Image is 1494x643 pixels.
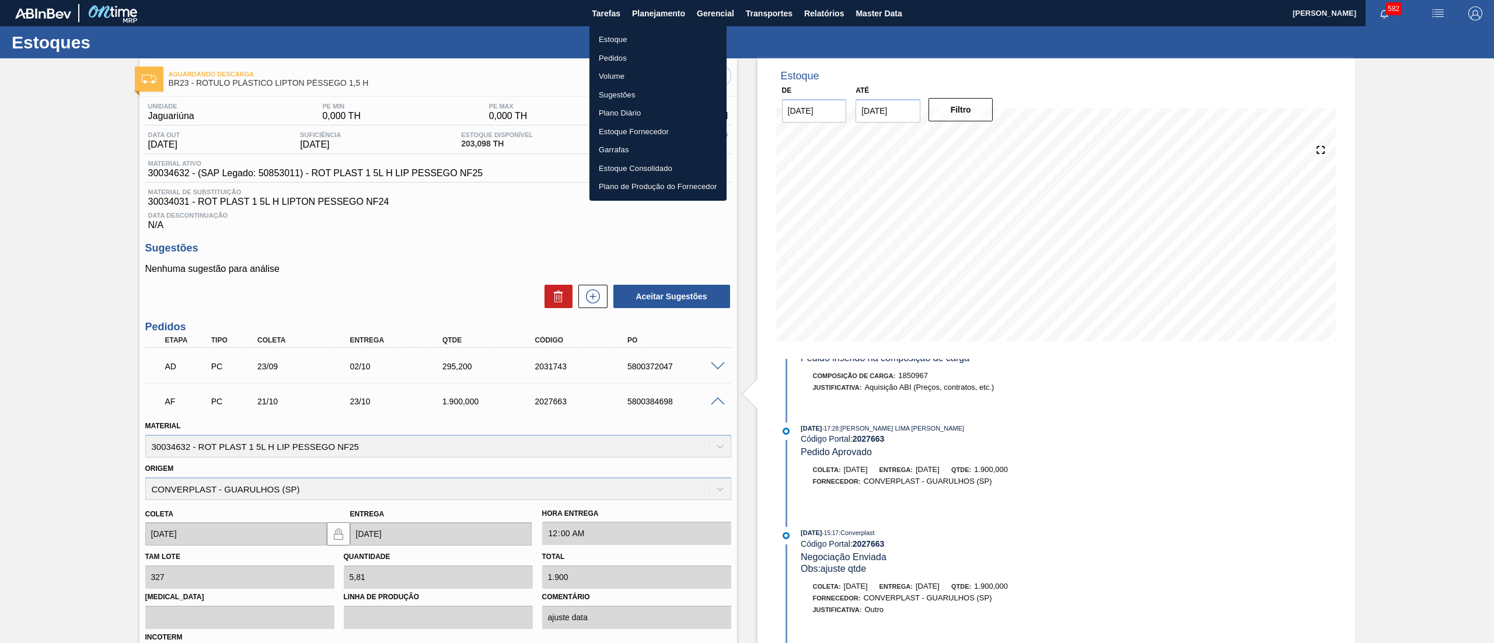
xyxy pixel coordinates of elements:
[589,159,727,178] a: Estoque Consolidado
[589,86,727,104] a: Sugestões
[589,104,727,123] a: Plano Diário
[589,177,727,196] a: Plano de Produção do Fornecedor
[589,49,727,68] a: Pedidos
[589,123,727,141] a: Estoque Fornecedor
[589,141,727,159] a: Garrafas
[589,30,727,49] a: Estoque
[589,67,727,86] a: Volume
